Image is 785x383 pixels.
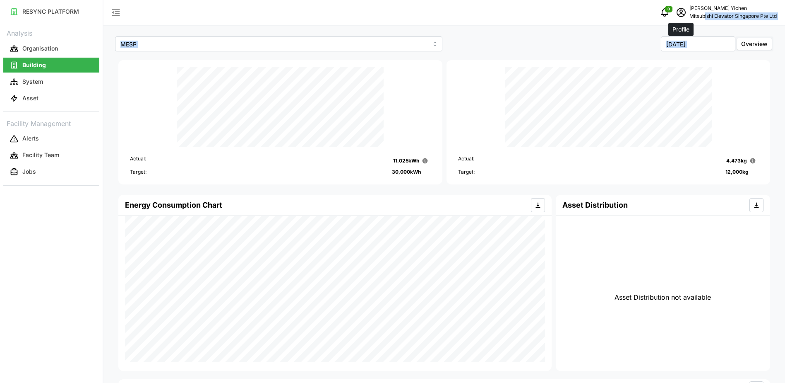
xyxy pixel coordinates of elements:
[3,164,99,180] a: Jobs
[22,7,79,16] p: RESYNC PLATFORM
[667,6,670,12] span: 0
[3,91,99,106] button: Asset
[22,134,39,143] p: Alerts
[661,36,735,51] input: Select Month
[3,58,99,73] button: Building
[3,4,99,19] button: RESYNC PLATFORM
[458,155,474,167] p: Actual:
[725,168,749,176] p: 12,000 kg
[125,200,222,211] h4: Energy Consumption Chart
[562,200,628,211] h4: Asset Distribution
[22,44,58,53] p: Organisation
[3,90,99,107] a: Asset
[3,3,99,20] a: RESYNC PLATFORM
[3,41,99,56] button: Organisation
[673,4,689,21] button: schedule
[3,131,99,147] a: Alerts
[22,151,59,159] p: Facility Team
[22,94,38,102] p: Asset
[3,74,99,89] button: System
[3,117,99,129] p: Facility Management
[656,4,673,21] button: notifications
[689,5,777,12] p: [PERSON_NAME] Yichen
[3,40,99,57] a: Organisation
[3,148,99,163] button: Facility Team
[562,216,763,379] div: Asset Distribution not available
[3,73,99,90] a: System
[3,131,99,146] button: Alerts
[3,165,99,179] button: Jobs
[741,40,768,47] span: Overview
[130,168,146,176] p: Target:
[3,147,99,164] a: Facility Team
[130,155,146,167] p: Actual:
[392,168,421,176] p: 30,000 kWh
[22,78,43,86] p: System
[22,167,36,176] p: Jobs
[393,157,419,165] p: 11,025 kWh
[458,168,475,176] p: Target:
[689,12,777,20] p: Mitsubishi Elevator Singapore Pte Ltd
[726,157,747,165] p: 4,473 kg
[3,27,99,39] p: Analysis
[3,57,99,73] a: Building
[22,61,46,69] p: Building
